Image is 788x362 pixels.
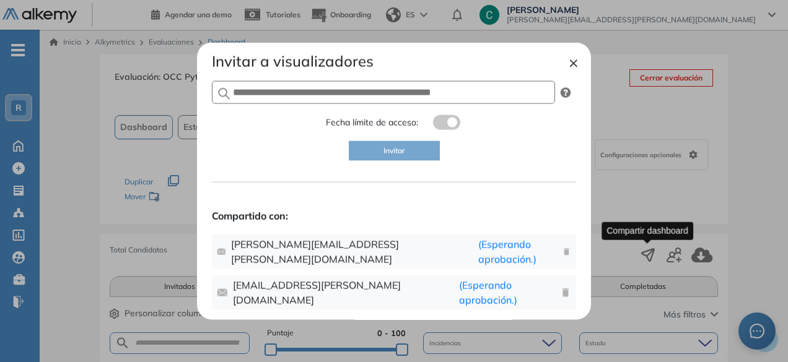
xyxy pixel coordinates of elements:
[326,116,418,129] span: Fecha límite de acceso:
[349,141,440,161] button: Invitar
[233,278,455,308] span: [EMAIL_ADDRESS][PERSON_NAME][DOMAIN_NAME]
[459,278,560,308] span: ( Esperando aprobación. )
[231,237,473,267] span: [PERSON_NAME][EMAIL_ADDRESS][PERSON_NAME][DOMAIN_NAME]
[212,52,576,70] h4: Invitar a visualizadores
[478,237,562,267] span: ( Esperando aprobación. )
[602,222,693,239] div: Compartir dashboard
[569,54,579,69] button: ×
[212,209,576,223] strong: Compartido con:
